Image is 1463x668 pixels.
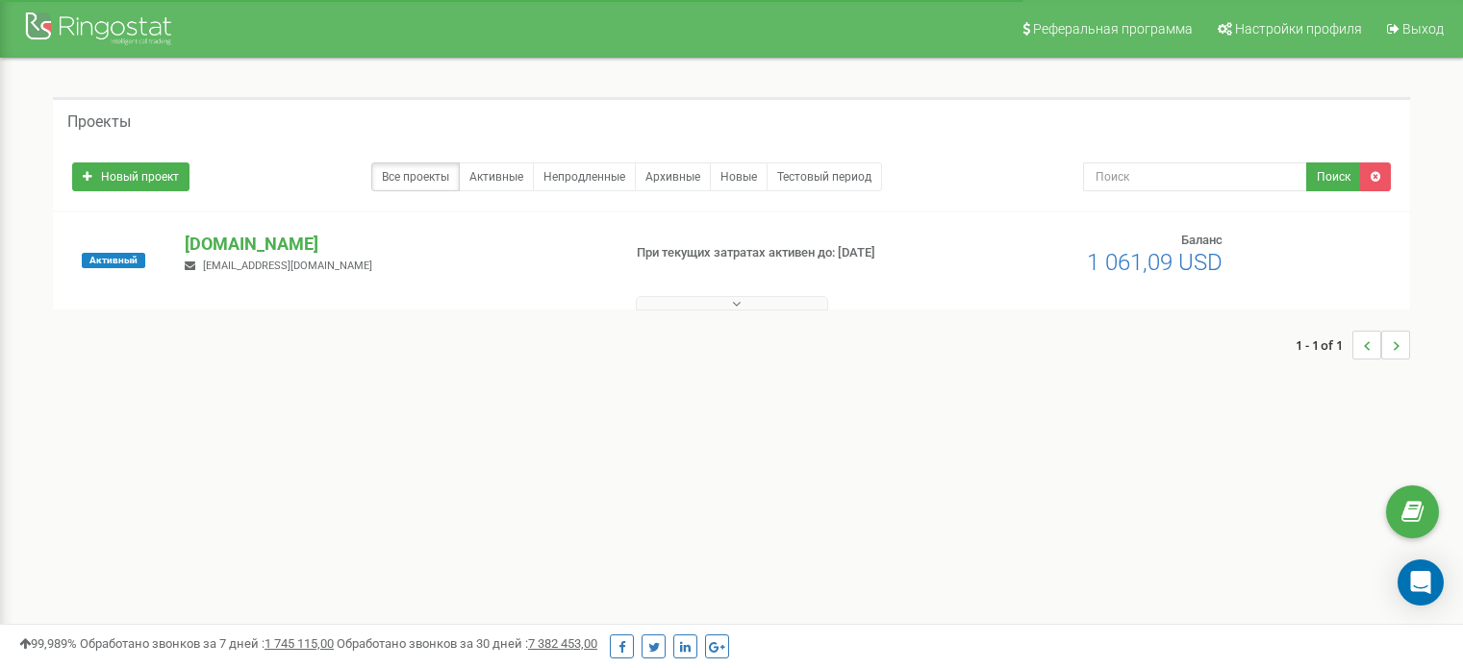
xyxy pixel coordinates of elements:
a: Новые [710,162,768,191]
span: Обработано звонков за 30 дней : [337,636,597,651]
a: Непродленные [533,162,636,191]
a: Тестовый период [767,162,882,191]
nav: ... [1296,311,1410,379]
span: 1 061,09 USD [1087,249,1223,276]
u: 7 382 453,00 [528,636,597,651]
input: Поиск [1083,162,1307,191]
a: Новый проект [72,162,189,191]
h5: Проекты [67,113,131,131]
span: 99,989% [19,636,77,651]
div: Open Intercom Messenger [1398,559,1444,606]
span: Выход [1402,21,1444,37]
u: 1 745 115,00 [265,636,334,651]
a: Архивные [635,162,711,191]
span: Активный [82,253,145,268]
span: 1 - 1 of 1 [1296,331,1352,359]
span: Обработано звонков за 7 дней : [80,636,334,651]
p: [DOMAIN_NAME] [185,232,605,257]
p: При текущих затратах активен до: [DATE] [637,244,945,262]
span: Настройки профиля [1235,21,1362,37]
span: [EMAIL_ADDRESS][DOMAIN_NAME] [203,260,372,272]
span: Реферальная программа [1033,21,1193,37]
a: Активные [459,162,534,191]
a: Все проекты [371,162,460,191]
span: Баланс [1181,233,1223,247]
button: Поиск [1306,162,1361,191]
